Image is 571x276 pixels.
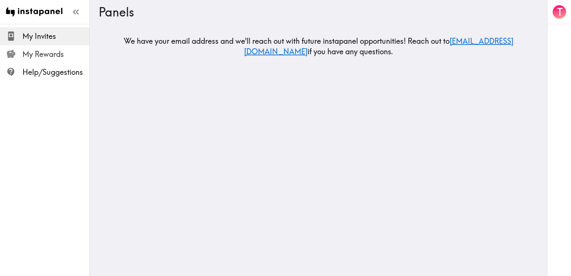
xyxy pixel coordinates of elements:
span: My Invites [22,31,89,42]
button: T [552,4,567,19]
span: My Rewards [22,49,89,59]
span: Help/Suggestions [22,67,89,77]
h5: We have your email address and we'll reach out with future instapanel opportunities! Reach out to... [99,36,538,57]
h3: Panels [99,5,532,19]
span: T [557,6,563,19]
